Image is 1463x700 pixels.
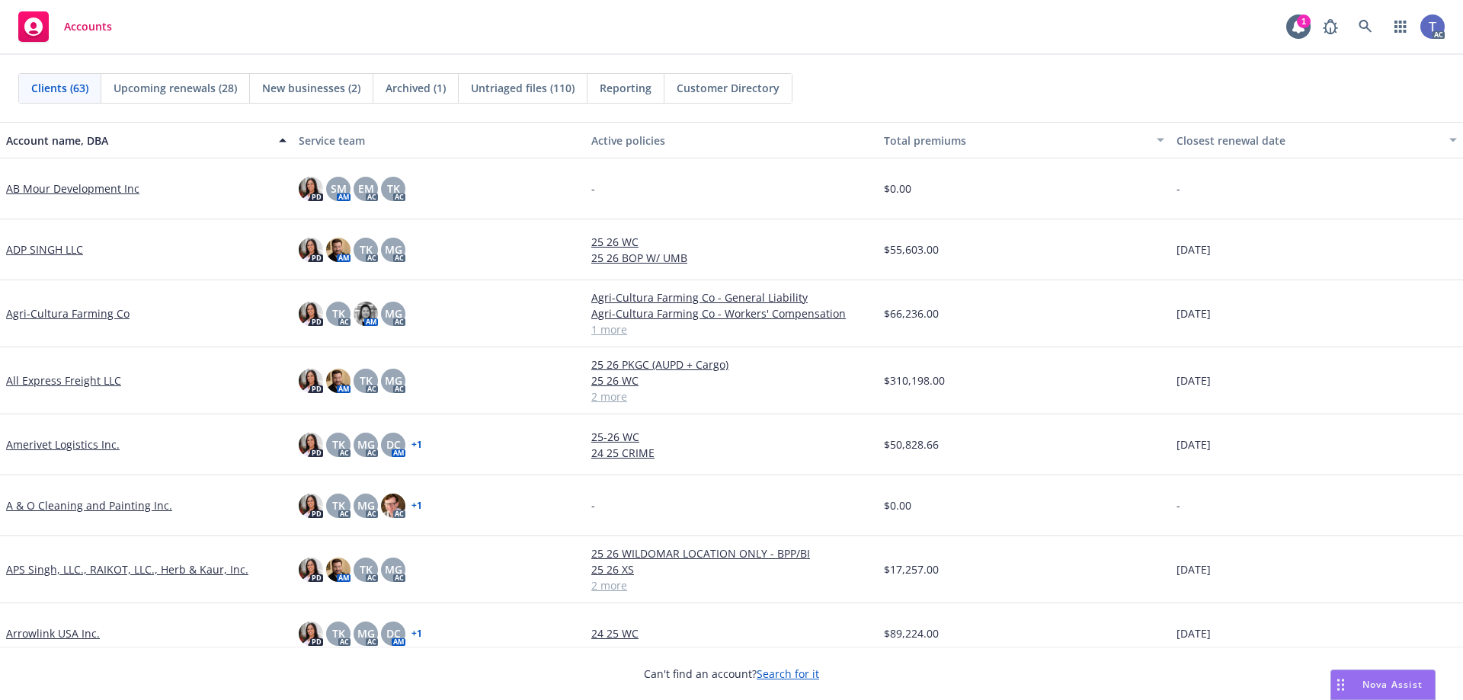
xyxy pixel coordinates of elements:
[331,181,347,197] span: SM
[591,372,872,388] a: 25 26 WC
[1176,436,1211,452] span: [DATE]
[884,305,939,321] span: $66,236.00
[6,436,120,452] a: Amerivet Logistics Inc.
[1176,625,1211,641] span: [DATE]
[6,241,83,257] a: ADP SINGH LLC
[591,321,872,337] a: 1 more
[591,234,872,250] a: 25 26 WC
[884,181,911,197] span: $0.00
[1176,372,1211,388] span: [DATE]
[1385,11,1416,42] a: Switch app
[884,561,939,577] span: $17,257.00
[1170,122,1463,158] button: Closest renewal date
[1176,561,1211,577] span: [DATE]
[299,238,323,262] img: photo
[387,181,400,197] span: TK
[6,372,121,388] a: All Express Freight LLC
[1176,241,1211,257] span: [DATE]
[1176,305,1211,321] span: [DATE]
[299,177,323,201] img: photo
[354,302,378,326] img: photo
[591,545,872,561] a: 25 26 WILDOMAR LOCATION ONLY - BPP/BI
[332,497,345,513] span: TK
[6,133,270,149] div: Account name, DBA
[299,369,323,393] img: photo
[357,436,375,452] span: MG
[878,122,1170,158] button: Total premiums
[64,21,112,33] span: Accounts
[293,122,585,158] button: Service team
[591,181,595,197] span: -
[386,80,446,96] span: Archived (1)
[299,133,579,149] div: Service team
[299,494,323,518] img: photo
[299,433,323,457] img: photo
[299,622,323,646] img: photo
[411,629,422,638] a: + 1
[358,181,374,197] span: EM
[600,80,651,96] span: Reporting
[332,305,345,321] span: TK
[357,497,375,513] span: MG
[591,388,872,404] a: 2 more
[1297,14,1311,28] div: 1
[6,561,248,577] a: APS Singh, LLC., RAIKOT, LLC., Herb & Kaur, Inc.
[411,501,422,510] a: + 1
[884,372,945,388] span: $310,198.00
[1330,670,1436,700] button: Nova Assist
[591,445,872,461] a: 24 25 CRIME
[591,133,872,149] div: Active policies
[1331,670,1350,699] div: Drag to move
[1420,14,1445,39] img: photo
[299,302,323,326] img: photo
[12,5,118,48] a: Accounts
[6,625,100,641] a: Arrowlink USA Inc.
[360,372,373,388] span: TK
[114,80,237,96] span: Upcoming renewals (28)
[884,133,1148,149] div: Total premiums
[360,241,373,257] span: TK
[591,305,872,321] a: Agri-Cultura Farming Co - Workers' Compensation
[385,372,402,388] span: MG
[385,241,402,257] span: MG
[884,436,939,452] span: $50,828.66
[6,497,172,513] a: A & O Cleaning and Painting Inc.
[471,80,575,96] span: Untriaged files (110)
[386,625,401,641] span: DC
[591,577,872,593] a: 2 more
[591,429,872,445] a: 25-26 WC
[677,80,780,96] span: Customer Directory
[591,561,872,577] a: 25 26 XS
[6,305,130,321] a: Agri-Cultura Farming Co
[591,250,872,266] a: 25 26 BOP W/ UMB
[381,494,405,518] img: photo
[386,436,401,452] span: DC
[6,181,139,197] a: AB Mour Development Inc
[591,356,872,372] a: 25 26 PKGC (AUPD + Cargo)
[1362,678,1423,691] span: Nova Assist
[385,561,402,577] span: MG
[332,625,345,641] span: TK
[1176,497,1180,513] span: -
[326,558,351,582] img: photo
[591,497,595,513] span: -
[644,666,819,682] span: Can't find an account?
[299,558,323,582] img: photo
[1176,133,1440,149] div: Closest renewal date
[1350,11,1381,42] a: Search
[262,80,360,96] span: New businesses (2)
[884,497,911,513] span: $0.00
[585,122,878,158] button: Active policies
[31,80,88,96] span: Clients (63)
[385,305,402,321] span: MG
[591,289,872,305] a: Agri-Cultura Farming Co - General Liability
[326,238,351,262] img: photo
[591,625,872,641] a: 24 25 WC
[884,241,939,257] span: $55,603.00
[360,561,373,577] span: TK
